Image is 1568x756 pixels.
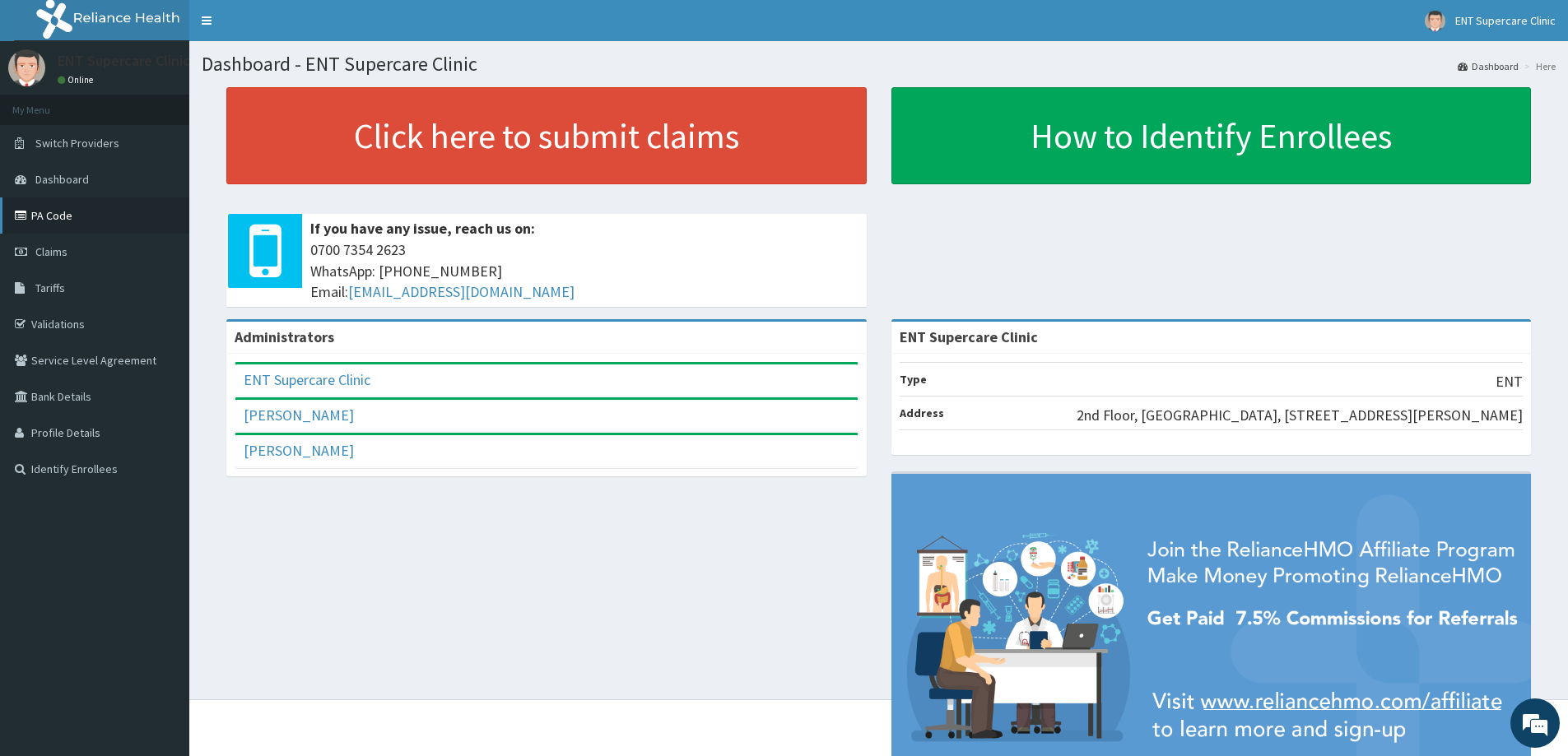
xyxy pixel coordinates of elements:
[1455,13,1556,28] span: ENT Supercare Clinic
[891,87,1532,184] a: How to Identify Enrollees
[35,172,89,187] span: Dashboard
[202,53,1556,75] h1: Dashboard - ENT Supercare Clinic
[900,327,1038,346] strong: ENT Supercare Clinic
[8,49,45,86] img: User Image
[1077,405,1523,426] p: 2nd Floor, [GEOGRAPHIC_DATA], [STREET_ADDRESS][PERSON_NAME]
[1496,371,1523,392] p: ENT
[35,281,65,295] span: Tariffs
[1520,59,1556,73] li: Here
[1458,59,1519,73] a: Dashboard
[235,327,334,346] b: Administrators
[244,441,354,460] a: [PERSON_NAME]
[226,87,867,184] a: Click here to submit claims
[35,244,67,259] span: Claims
[900,406,944,420] b: Address
[35,136,119,151] span: Switch Providers
[348,282,575,301] a: [EMAIL_ADDRESS][DOMAIN_NAME]
[58,53,190,68] p: ENT Supercare Clinic
[58,74,97,86] a: Online
[244,406,354,424] a: [PERSON_NAME]
[900,372,927,387] b: Type
[1425,11,1445,31] img: User Image
[310,239,858,303] span: 0700 7354 2623 WhatsApp: [PHONE_NUMBER] Email:
[310,219,535,238] b: If you have any issue, reach us on:
[244,370,370,389] a: ENT Supercare Clinic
